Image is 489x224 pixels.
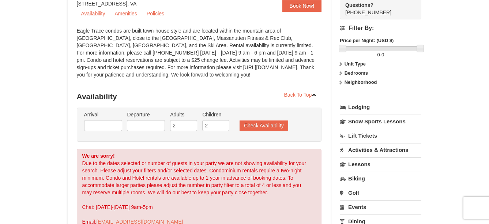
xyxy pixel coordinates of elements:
strong: Questions? [345,2,373,8]
h4: Filter By: [340,25,421,31]
a: Activities & Attractions [340,143,421,157]
a: Golf [340,186,421,199]
strong: Unit Type [345,61,366,67]
span: [PHONE_NUMBER] [345,1,408,15]
strong: We are sorry! [82,153,115,159]
strong: Price per Night: (USD $) [340,38,394,43]
a: Availability [77,8,110,19]
a: Lessons [340,157,421,171]
span: 0 [377,52,380,57]
label: Adults [170,111,197,118]
label: - [340,51,421,59]
label: Children [202,111,229,118]
a: Policies [142,8,169,19]
a: Lift Tickets [340,129,421,142]
a: Snow Sports Lessons [340,115,421,128]
span: 0 [381,52,384,57]
a: Amenities [110,8,141,19]
h3: Availability [77,89,322,104]
label: Arrival [84,111,122,118]
label: Departure [127,111,165,118]
div: Eagle Trace condos are built town-house style and are located within the mountain area of [GEOGRA... [77,27,322,86]
strong: Neighborhood [345,79,377,85]
a: Lodging [340,101,421,114]
strong: Bedrooms [345,70,368,76]
a: Biking [340,172,421,185]
a: Events [340,200,421,214]
button: Check Availability [240,120,288,131]
a: Back To Top [279,89,322,100]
